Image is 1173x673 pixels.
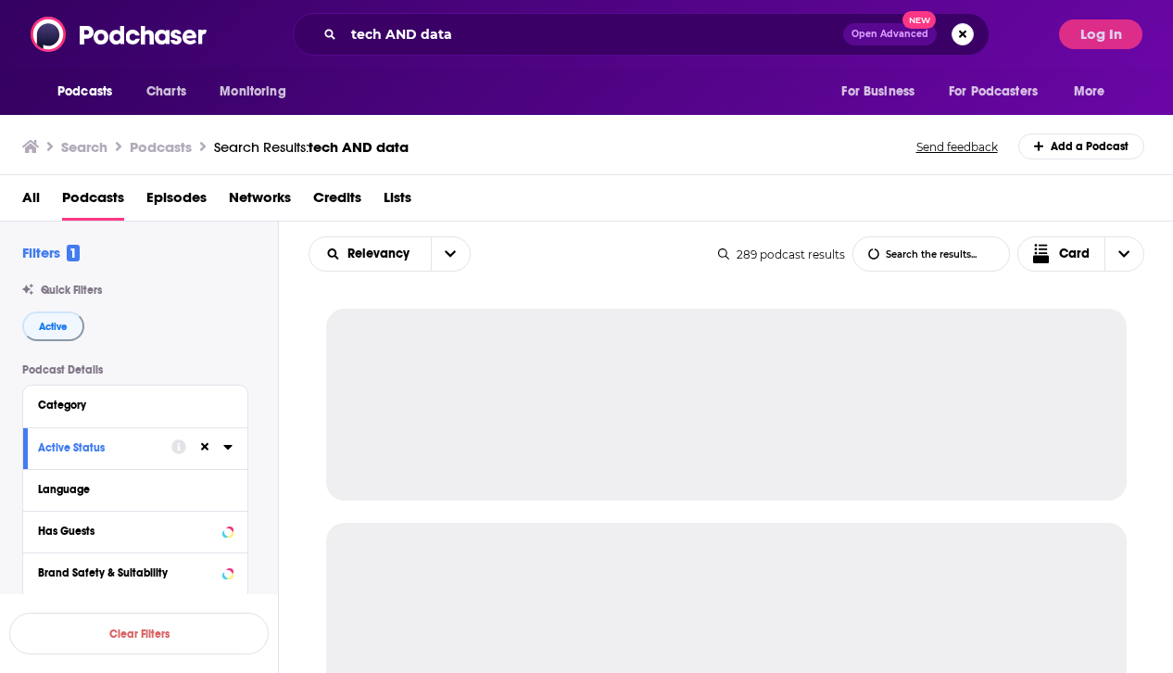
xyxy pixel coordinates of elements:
[38,436,171,459] button: Active Status
[57,79,112,105] span: Podcasts
[718,248,845,261] div: 289 podcast results
[1061,74,1129,109] button: open menu
[828,74,938,109] button: open menu
[41,284,102,297] span: Quick Filters
[902,11,936,29] span: New
[207,74,309,109] button: open menu
[146,183,207,221] a: Episodes
[31,17,208,52] img: Podchaser - Follow, Share and Rate Podcasts
[22,183,40,221] a: All
[38,566,217,579] div: Brand Safety & Suitability
[1059,248,1090,260] span: Card
[146,79,186,105] span: Charts
[22,244,80,261] h2: Filters
[62,183,124,221] a: Podcasts
[851,30,928,39] span: Open Advanced
[214,138,409,156] div: Search Results:
[39,322,68,332] span: Active
[309,248,431,260] button: open menu
[44,74,136,109] button: open menu
[9,613,269,654] button: Clear Filters
[38,441,159,454] div: Active Status
[38,477,233,501] button: Language
[1059,19,1142,49] button: Log In
[309,138,409,156] span: tech AND data
[38,483,221,496] div: Language
[937,74,1065,109] button: open menu
[134,74,197,109] a: Charts
[911,139,1003,155] button: Send feedback
[22,311,84,341] button: Active
[67,245,80,261] span: 1
[38,519,233,542] button: Has Guests
[347,248,416,260] span: Relevancy
[22,363,248,376] p: Podcast Details
[384,183,411,221] a: Lists
[38,525,217,538] div: Has Guests
[293,13,990,56] div: Search podcasts, credits, & more...
[130,138,192,156] h3: Podcasts
[61,138,107,156] h3: Search
[309,236,471,272] h2: Choose List sort
[38,393,233,416] button: Category
[431,237,470,271] button: open menu
[1074,79,1105,105] span: More
[949,79,1038,105] span: For Podcasters
[229,183,291,221] a: Networks
[313,183,361,221] a: Credits
[220,79,285,105] span: Monitoring
[344,19,843,49] input: Search podcasts, credits, & more...
[38,399,221,412] div: Category
[214,138,409,156] a: Search Results:tech AND data
[1018,133,1145,159] a: Add a Podcast
[843,23,937,45] button: Open AdvancedNew
[38,561,233,584] button: Brand Safety & Suitability
[841,79,914,105] span: For Business
[1017,236,1145,272] button: Choose View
